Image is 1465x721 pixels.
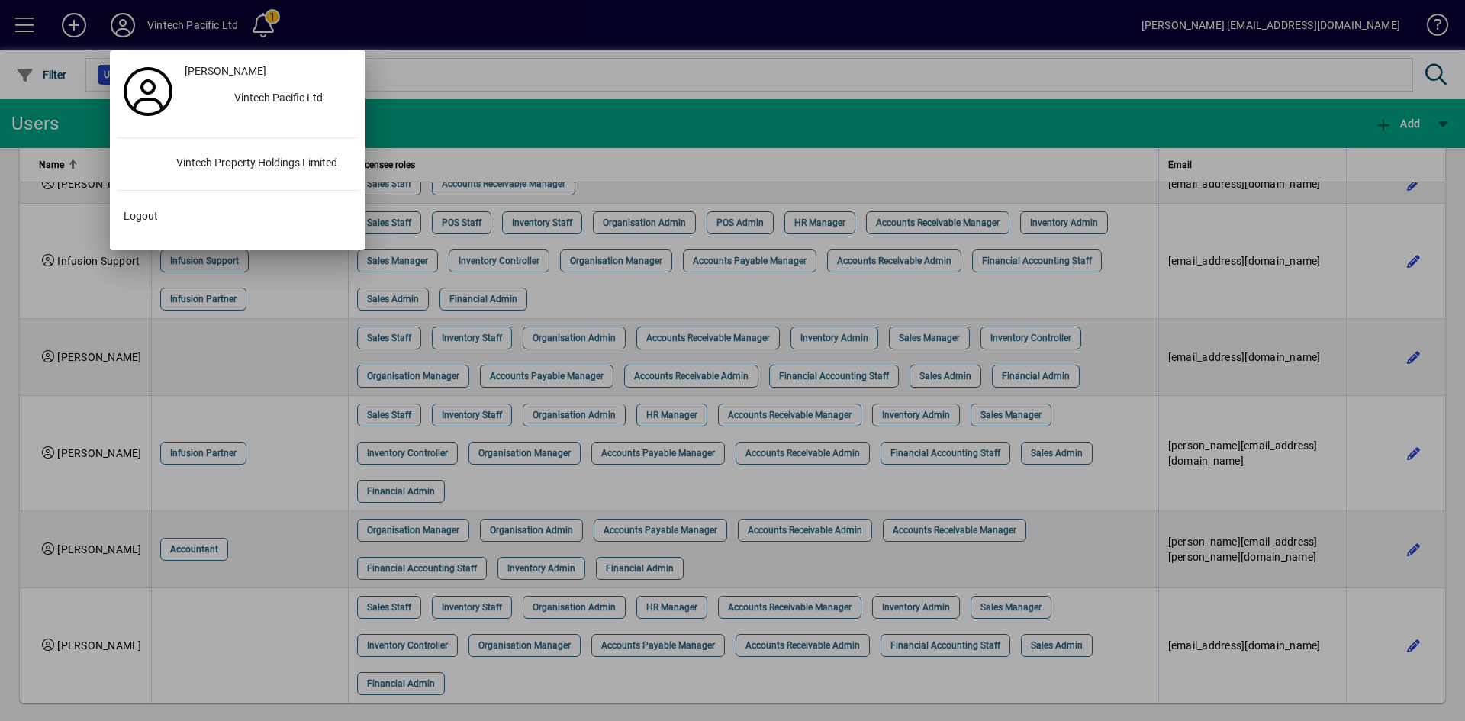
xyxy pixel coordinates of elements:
[222,85,358,113] div: Vintech Pacific Ltd
[164,150,358,178] div: Vintech Property Holdings Limited
[118,150,358,178] button: Vintech Property Holdings Limited
[118,78,179,105] a: Profile
[185,63,266,79] span: [PERSON_NAME]
[118,203,358,230] button: Logout
[124,208,158,224] span: Logout
[179,85,358,113] button: Vintech Pacific Ltd
[179,58,358,85] a: [PERSON_NAME]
